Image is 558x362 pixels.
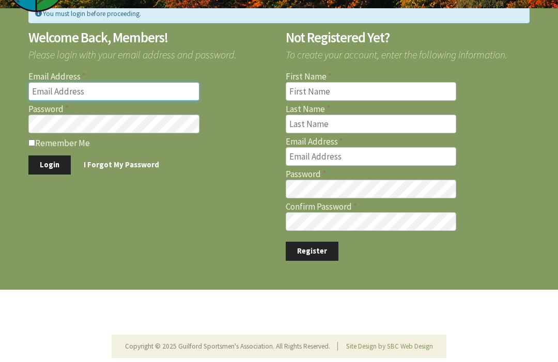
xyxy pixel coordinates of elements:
[286,32,530,45] h2: Not Registered Yet?
[286,105,530,114] label: Last Name
[286,83,457,101] input: First Name
[28,140,35,147] input: Remember Me
[72,156,171,175] a: I Forgot My Password
[286,138,530,147] label: Email Address
[28,105,273,114] label: Password
[28,138,273,148] label: Remember Me
[125,342,337,351] li: Copyright © 2025 Guilford Sportsmen's Association. All Rights Reserved.
[28,45,273,60] span: Please login with your email address and password.
[28,83,199,101] input: Email Address
[286,203,530,212] label: Confirm Password
[28,32,273,45] h2: Welcome Back, Members!
[28,73,273,82] label: Email Address
[28,5,530,23] div: You must login before proceeding.
[286,148,457,166] input: Email Address
[286,242,338,261] button: Register
[286,45,530,60] span: To create your account, enter the following information.
[346,342,433,351] a: Site Design by SBC Web Design
[286,73,530,82] label: First Name
[286,115,457,134] input: Last Name
[28,156,71,175] button: Login
[286,170,530,179] label: Password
